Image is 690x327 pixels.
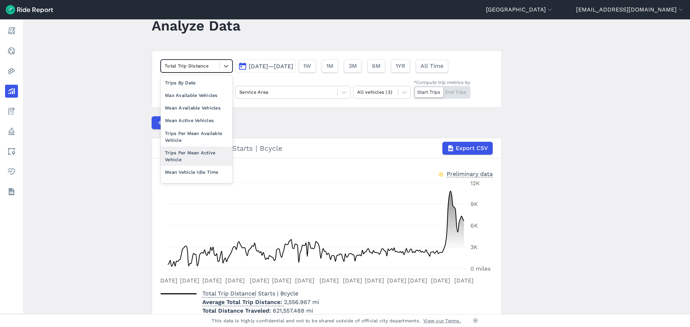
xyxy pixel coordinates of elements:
[5,145,18,158] a: Areas
[442,142,493,155] button: Export CSV
[322,60,338,73] button: 1M
[576,5,684,14] button: [EMAIL_ADDRESS][DOMAIN_NAME]
[470,244,478,251] tspan: 3K
[202,298,319,307] p: 2,556.967 mi
[414,79,470,86] div: *Compute trip metrics by
[202,307,273,314] span: Total Distance Traveled
[299,60,316,73] button: 1W
[250,277,269,284] tspan: [DATE]
[367,60,385,73] button: 6M
[152,116,218,129] button: Compare Metrics
[202,288,255,298] span: Total Trip Distance
[423,317,461,324] a: View our Terms.
[326,62,333,70] span: 1M
[202,296,284,306] span: Average Total Trip Distance
[202,290,298,297] span: | Starts | Bcycle
[344,60,362,73] button: 3M
[180,277,199,284] tspan: [DATE]
[5,65,18,78] a: Heatmaps
[391,60,410,73] button: 1YR
[6,5,53,14] img: Ride Report
[456,144,488,153] span: Export CSV
[470,180,480,187] tspan: 12K
[272,277,291,284] tspan: [DATE]
[396,62,405,70] span: 1YR
[319,277,339,284] tspan: [DATE]
[387,277,406,284] tspan: [DATE]
[5,105,18,118] a: Fees
[161,114,233,127] div: Mean Active Vehicles
[225,277,245,284] tspan: [DATE]
[5,85,18,98] a: Analyze
[470,201,478,207] tspan: 9K
[349,62,357,70] span: 3M
[295,277,314,284] tspan: [DATE]
[486,5,553,14] button: [GEOGRAPHIC_DATA]
[303,62,311,70] span: 1W
[161,102,233,114] div: Mean Available Vehicles
[161,89,233,102] div: Max Available Vehicles
[273,307,313,314] span: 621,557.488 mi
[249,63,293,70] span: [DATE]—[DATE]
[420,62,443,70] span: All Time
[152,16,240,36] h1: Analyze Data
[161,166,233,178] div: Mean Vehicle Idle Time
[5,165,18,178] a: Health
[158,277,178,284] tspan: [DATE]
[235,60,296,73] button: [DATE]—[DATE]
[161,142,493,155] div: Total Trip Distance | Starts | Bcycle
[5,24,18,37] a: Report
[416,60,448,73] button: All Time
[470,265,491,272] tspan: 0 miles
[5,45,18,57] a: Realtime
[431,277,450,284] tspan: [DATE]
[202,277,222,284] tspan: [DATE]
[372,62,381,70] span: 6M
[470,222,478,229] tspan: 6K
[365,277,384,284] tspan: [DATE]
[161,146,233,166] div: Trips Per Mean Active Vehicle
[447,170,493,177] div: Preliminary data
[408,277,427,284] tspan: [DATE]
[161,127,233,146] div: Trips Per Mean Available Vehicle
[454,277,474,284] tspan: [DATE]
[5,185,18,198] a: Datasets
[343,277,362,284] tspan: [DATE]
[161,76,233,89] div: Trips By Date
[5,125,18,138] a: Policy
